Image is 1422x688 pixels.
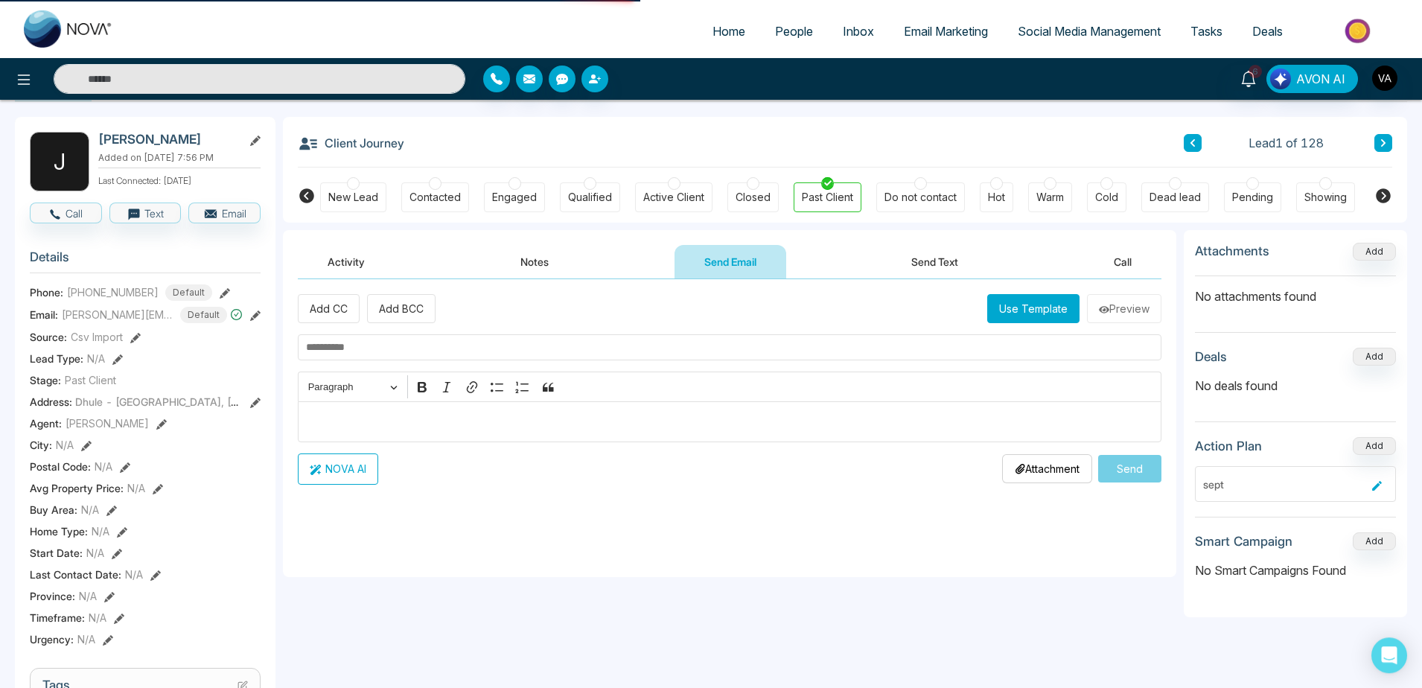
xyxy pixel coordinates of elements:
h3: Smart Campaign [1195,534,1292,549]
button: NOVA AI [298,453,378,485]
span: Agent: [30,415,62,431]
div: Past Client [802,190,853,205]
h3: Client Journey [298,132,404,154]
button: Add [1353,243,1396,261]
span: Paragraph [308,378,386,396]
button: Call [30,203,102,223]
span: Start Date : [30,545,83,561]
p: Added on [DATE] 7:56 PM [98,151,261,165]
a: Home [698,17,760,45]
span: Tasks [1190,24,1222,39]
span: Default [180,307,227,323]
span: Postal Code : [30,459,91,474]
img: User Avatar [1372,66,1397,91]
span: Avg Property Price : [30,480,124,496]
button: Send Text [881,245,988,278]
span: Email Marketing [904,24,988,39]
span: Past Client [65,372,116,388]
div: Editor editing area: main [298,401,1161,442]
div: Showing [1304,190,1347,205]
div: Active Client [643,190,704,205]
h3: Details [30,249,261,273]
span: Urgency : [30,631,74,647]
span: Last Contact Date : [30,567,121,582]
a: Tasks [1176,17,1237,45]
span: AVON AI [1296,70,1345,88]
span: [PHONE_NUMBER] [67,284,159,300]
span: [PERSON_NAME][EMAIL_ADDRESS][DOMAIN_NAME] [62,307,173,322]
span: [PERSON_NAME] [66,415,149,431]
span: Province : [30,588,75,604]
span: N/A [89,610,106,625]
span: Dhule - [GEOGRAPHIC_DATA], [GEOGRAPHIC_DATA], [GEOGRAPHIC_DATA] [75,395,444,408]
div: Warm [1036,190,1064,205]
p: Attachment [1015,461,1080,477]
button: Text [109,203,182,223]
div: Open Intercom Messenger [1371,637,1407,673]
span: Add [1353,244,1396,257]
a: Inbox [828,17,889,45]
span: 6 [1249,65,1262,78]
span: N/A [56,437,74,453]
span: Home [712,24,745,39]
a: People [760,17,828,45]
div: Qualified [568,190,612,205]
div: Hot [988,190,1005,205]
button: Paragraph [302,375,404,398]
div: J [30,132,89,191]
div: sept [1203,477,1366,492]
span: Address: [30,394,239,410]
button: Preview [1087,294,1161,323]
span: Home Type : [30,523,88,539]
span: Inbox [843,24,874,39]
h3: Attachments [1195,243,1269,258]
span: N/A [95,459,112,474]
a: 6 [1231,65,1266,91]
a: Social Media Management [1003,17,1176,45]
span: City : [30,437,52,453]
button: Add [1353,348,1396,366]
span: Default [165,284,212,301]
div: Editor toolbar [298,372,1161,401]
span: Stage: [30,372,61,388]
span: Buy Area : [30,502,77,517]
span: N/A [77,631,95,647]
span: Email: [30,307,58,322]
span: Deals [1252,24,1283,39]
h3: Action Plan [1195,439,1262,453]
img: Market-place.gif [1305,14,1413,48]
button: Notes [491,245,578,278]
span: Lead 1 of 128 [1249,134,1324,152]
span: N/A [87,351,105,366]
span: N/A [127,480,145,496]
span: N/A [125,567,143,582]
button: Activity [298,245,395,278]
button: Add BCC [367,294,436,323]
h3: Deals [1195,349,1227,364]
div: Do not contact [884,190,957,205]
a: Email Marketing [889,17,1003,45]
div: Pending [1232,190,1273,205]
button: Call [1084,245,1161,278]
span: Csv Import [71,329,123,345]
img: Nova CRM Logo [24,10,113,48]
div: New Lead [328,190,378,205]
p: Last Connected: [DATE] [98,171,261,188]
button: Add [1353,532,1396,550]
span: Phone: [30,284,63,300]
div: Closed [736,190,771,205]
div: Dead lead [1150,190,1201,205]
p: No Smart Campaigns Found [1195,561,1396,579]
div: Contacted [409,190,461,205]
button: Send [1098,455,1161,482]
span: N/A [79,588,97,604]
button: AVON AI [1266,65,1358,93]
span: Lead Type: [30,351,83,366]
span: People [775,24,813,39]
button: Send Email [675,245,786,278]
div: Engaged [492,190,537,205]
span: Social Media Management [1018,24,1161,39]
p: No attachments found [1195,276,1396,305]
span: Source: [30,329,67,345]
p: No deals found [1195,377,1396,395]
